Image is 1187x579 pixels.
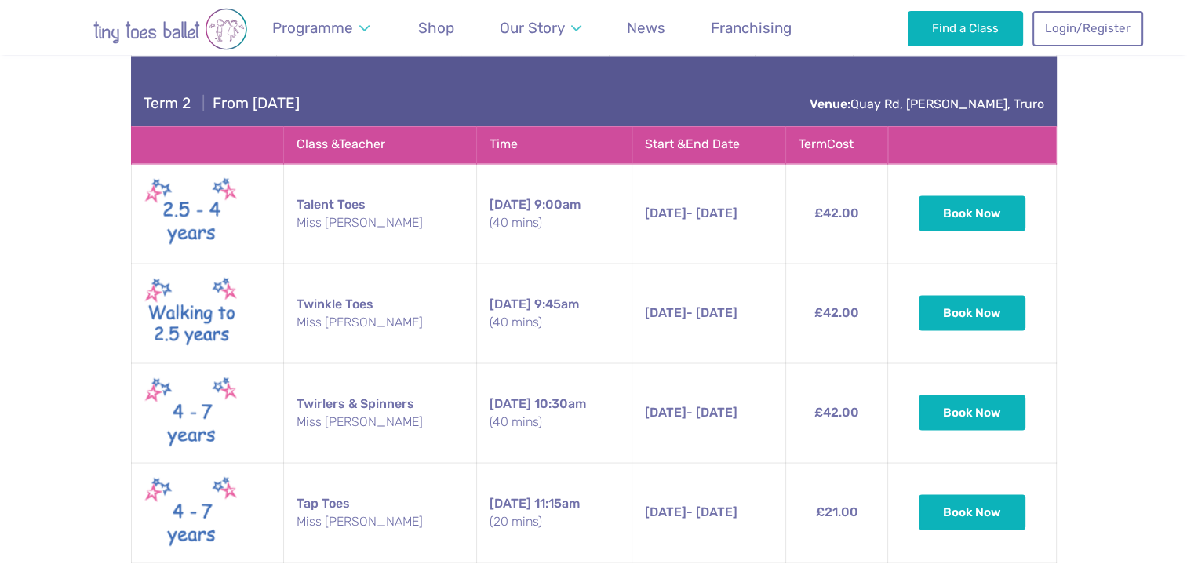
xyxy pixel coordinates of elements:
[810,96,850,111] strong: Venue:
[490,512,619,530] small: (20 mins)
[144,373,238,453] img: Twirlers & Spinners New (May 2025)
[785,263,888,362] td: £42.00
[785,462,888,562] td: £21.00
[1032,11,1142,46] a: Login/Register
[500,19,565,37] span: Our Story
[645,404,737,419] span: - [DATE]
[297,313,464,330] small: Miss [PERSON_NAME]
[919,494,1025,529] button: Book Now
[144,472,238,552] img: Twirlers & Spinners New (May 2025)
[195,94,213,112] span: |
[785,126,888,163] th: Term Cost
[144,94,300,113] h4: From [DATE]
[492,9,588,46] a: Our Story
[785,163,888,263] td: £42.00
[490,213,619,231] small: (40 mins)
[283,263,476,362] td: Twinkle Toes
[919,295,1025,330] button: Book Now
[283,362,476,462] td: Twirlers & Spinners
[418,19,454,37] span: Shop
[704,9,799,46] a: Franchising
[620,9,673,46] a: News
[632,126,785,163] th: Start & End Date
[144,94,191,112] span: Term 2
[919,195,1025,230] button: Book Now
[476,163,632,263] td: 9:00am
[627,19,665,37] span: News
[476,263,632,362] td: 9:45am
[283,163,476,263] td: Talent Toes
[272,19,353,37] span: Programme
[265,9,377,46] a: Programme
[297,512,464,530] small: Miss [PERSON_NAME]
[645,304,686,319] span: [DATE]
[908,11,1023,46] a: Find a Class
[476,362,632,462] td: 10:30am
[785,362,888,462] td: £42.00
[283,462,476,562] td: Tap Toes
[711,19,792,37] span: Franchising
[45,8,296,50] img: tiny toes ballet
[645,205,737,220] span: - [DATE]
[645,504,737,519] span: - [DATE]
[411,9,462,46] a: Shop
[297,413,464,430] small: Miss [PERSON_NAME]
[490,495,531,510] span: [DATE]
[283,126,476,163] th: Class & Teacher
[297,213,464,231] small: Miss [PERSON_NAME]
[810,96,1044,111] a: Venue:Quay Rd, [PERSON_NAME], Truro
[490,313,619,330] small: (40 mins)
[490,196,531,211] span: [DATE]
[476,462,632,562] td: 11:15am
[919,395,1025,429] button: Book Now
[144,273,238,353] img: Walking to Twinkle New (May 2025)
[490,395,531,410] span: [DATE]
[645,404,686,419] span: [DATE]
[490,296,531,311] span: [DATE]
[645,504,686,519] span: [DATE]
[490,413,619,430] small: (40 mins)
[645,304,737,319] span: - [DATE]
[645,205,686,220] span: [DATE]
[476,126,632,163] th: Time
[144,173,238,253] img: Talent toes New (May 2025)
